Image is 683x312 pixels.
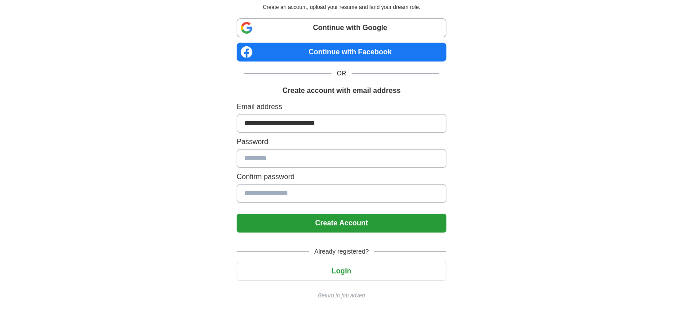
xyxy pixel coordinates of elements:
button: Create Account [237,214,446,233]
a: Continue with Facebook [237,43,446,62]
a: Continue with Google [237,18,446,37]
span: Already registered? [309,247,374,256]
a: Return to job advert [237,291,446,299]
label: Email address [237,101,446,112]
p: Create an account, upload your resume and land your dream role. [238,3,445,11]
label: Confirm password [237,171,446,182]
a: Login [237,267,446,275]
button: Login [237,262,446,281]
label: Password [237,136,446,147]
span: OR [331,69,352,78]
h1: Create account with email address [282,85,401,96]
